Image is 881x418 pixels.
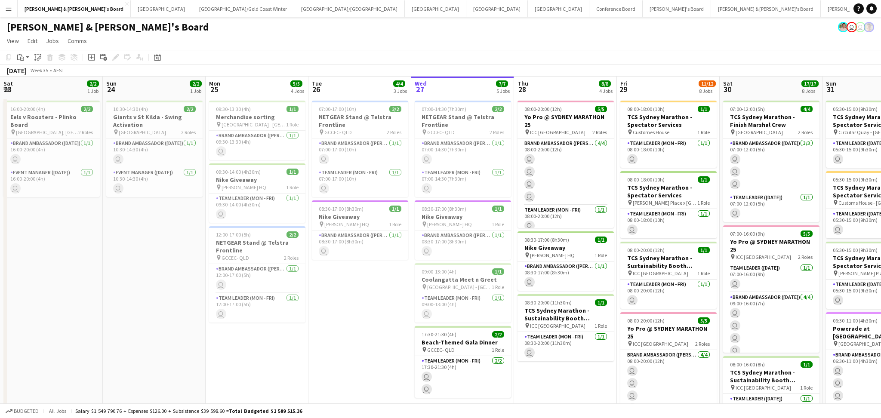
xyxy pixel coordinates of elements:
button: [PERSON_NAME] & [PERSON_NAME]'s Board [711,0,821,17]
app-user-avatar: Arrence Torres [838,22,848,32]
span: Budgeted [14,408,39,414]
app-user-avatar: James Millard [847,22,857,32]
button: [GEOGRAPHIC_DATA] [405,0,466,17]
span: Total Budgeted $1 589 515.36 [229,408,302,414]
button: Budgeted [4,406,40,416]
span: All jobs [47,408,68,414]
app-user-avatar: James Millard [855,22,866,32]
app-user-avatar: Victoria Hunt [864,22,874,32]
button: [PERSON_NAME] & [PERSON_NAME]'s Board [18,0,131,17]
button: [GEOGRAPHIC_DATA] [528,0,589,17]
button: [GEOGRAPHIC_DATA]/[GEOGRAPHIC_DATA] [294,0,405,17]
button: Conference Board [589,0,643,17]
button: [PERSON_NAME]'s Board [643,0,711,17]
button: [GEOGRAPHIC_DATA] [131,0,192,17]
button: [GEOGRAPHIC_DATA]/Gold Coast Winter [192,0,294,17]
div: Salary $1 549 790.76 + Expenses $126.00 + Subsistence $39 598.60 = [75,408,302,414]
button: [GEOGRAPHIC_DATA] [466,0,528,17]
